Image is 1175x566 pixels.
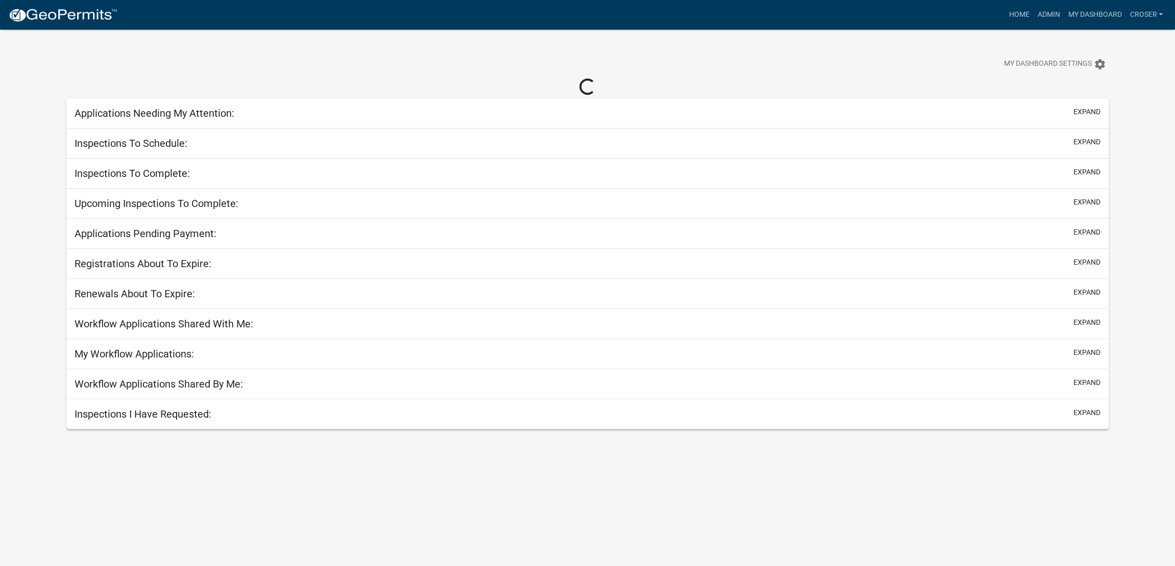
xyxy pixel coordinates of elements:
[1005,5,1033,24] a: Home
[1073,317,1100,328] button: expand
[1073,407,1100,418] button: expand
[1064,5,1125,24] a: My Dashboard
[75,288,195,300] h5: Renewals About To Expire:
[75,107,234,119] h5: Applications Needing My Attention:
[75,227,216,240] h5: Applications Pending Payment:
[1004,58,1092,70] span: My Dashboard Settings
[75,197,238,210] h5: Upcoming Inspections To Complete:
[75,167,190,179] h5: Inspections To Complete:
[1073,287,1100,298] button: expand
[1125,5,1167,24] a: croser
[1073,197,1100,208] button: expand
[1073,167,1100,177] button: expand
[1073,347,1100,358] button: expand
[1073,107,1100,117] button: expand
[1073,257,1100,268] button: expand
[1073,377,1100,388] button: expand
[996,54,1114,74] button: My Dashboard Settingssettings
[75,348,194,360] h5: My Workflow Applications:
[75,258,211,270] h5: Registrations About To Expire:
[1094,58,1106,70] i: settings
[75,378,243,390] h5: Workflow Applications Shared By Me:
[75,137,187,149] h5: Inspections To Schedule:
[75,408,211,420] h5: Inspections I Have Requested:
[1073,137,1100,147] button: expand
[75,318,253,330] h5: Workflow Applications Shared With Me:
[1033,5,1064,24] a: Admin
[1073,227,1100,238] button: expand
